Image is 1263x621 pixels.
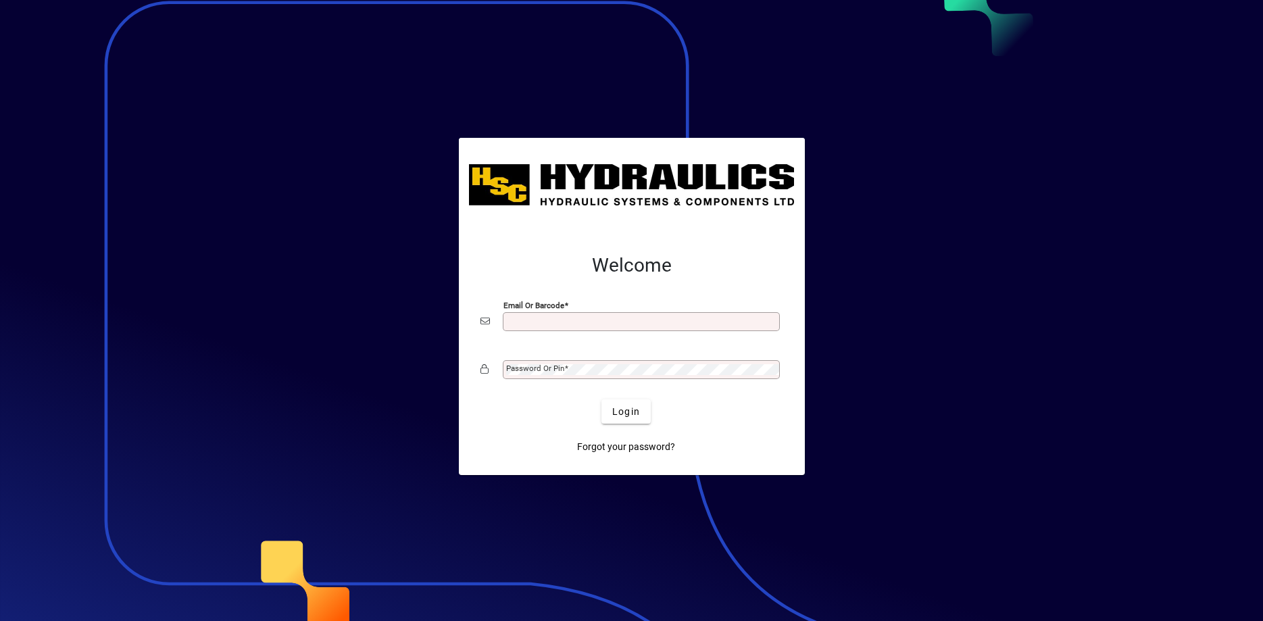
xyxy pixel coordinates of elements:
[480,254,783,277] h2: Welcome
[601,399,651,424] button: Login
[577,440,675,454] span: Forgot your password?
[506,364,564,373] mat-label: Password or Pin
[612,405,640,419] span: Login
[572,434,680,459] a: Forgot your password?
[503,301,564,310] mat-label: Email or Barcode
